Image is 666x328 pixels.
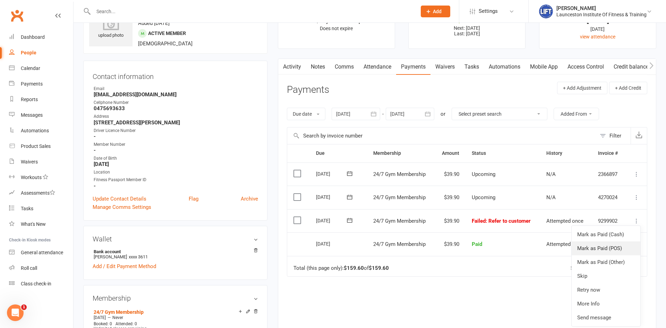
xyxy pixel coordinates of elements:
span: 24/7 Gym Membership [373,194,426,201]
div: Automations [21,128,49,133]
input: Search by invoice number [287,127,596,144]
span: Upcoming [472,194,495,201]
strong: - [94,147,258,153]
div: Roll call [21,265,37,271]
a: Mobile App [525,59,563,75]
th: Membership [367,144,435,162]
div: Reports [21,97,38,102]
a: Add / Edit Payment Method [93,262,156,271]
strong: $159.60 [369,265,389,271]
a: Access Control [563,59,609,75]
a: Calendar [9,61,73,76]
td: $39.90 [435,209,466,233]
strong: [EMAIL_ADDRESS][DOMAIN_NAME] [94,91,258,98]
a: view attendance [580,34,615,39]
span: Attempted once [546,241,583,247]
a: Activity [278,59,306,75]
td: $39.90 [435,232,466,256]
div: Launceston Institute Of Fitness & Training [556,11,647,18]
a: Manage Comms Settings [93,203,151,211]
div: Email [94,86,258,92]
strong: 0475693633 [94,105,258,112]
span: Add [433,9,442,14]
a: Payments [396,59,430,75]
a: Clubworx [8,7,26,24]
span: Booked: 0 [94,321,112,326]
a: Send message [572,311,640,325]
a: Mark as Paid (Other) [572,255,640,269]
span: 24/7 Gym Membership [373,171,426,177]
a: Notes [306,59,330,75]
div: or [441,110,445,118]
div: Dashboard [21,34,45,40]
span: [DATE] [94,315,106,320]
td: 4270024 [592,186,625,209]
strong: $159.60 [344,265,364,271]
button: + Add Adjustment [557,82,607,94]
h3: Contact information [93,70,258,80]
span: Paid [472,241,482,247]
div: Address [94,113,258,120]
div: Product Sales [21,143,51,149]
div: — [92,315,258,320]
a: Mark as Paid (POS) [572,241,640,255]
span: Failed [472,218,531,224]
a: General attendance kiosk mode [9,245,73,260]
th: Amount [435,144,466,162]
span: : Refer to customer [486,218,531,224]
h3: Wallet [93,235,258,243]
a: Tasks [9,201,73,216]
p: Next: [DATE] Last: [DATE] [415,25,519,36]
a: Payments [9,76,73,92]
div: Member Number [94,141,258,148]
td: 9299902 [592,209,625,233]
strong: [STREET_ADDRESS][PERSON_NAME] [94,119,258,126]
div: [PERSON_NAME] [556,5,647,11]
input: Search... [91,7,412,16]
strong: - [94,133,258,140]
a: Tasks [460,59,484,75]
td: 2366897 [592,162,625,186]
a: Class kiosk mode [9,276,73,292]
span: Upcoming [472,171,495,177]
button: Filter [596,127,631,144]
div: Assessments [21,190,55,196]
h3: Membership [93,294,258,302]
a: Waivers [9,154,73,170]
th: Status [466,144,540,162]
div: General attendance [21,250,63,255]
span: Attempted once [546,218,583,224]
button: Added From [554,108,599,120]
div: [DATE] [316,215,348,226]
a: Product Sales [9,139,73,154]
span: Attended: 0 [116,321,137,326]
div: Driver Licence Number [94,127,258,134]
div: upload photo [89,16,133,39]
a: 24/7 Gym Membership [94,309,144,315]
div: Payments [21,81,43,87]
div: [DATE] [316,192,348,202]
a: Update Contact Details [93,195,146,203]
div: Workouts [21,175,42,180]
th: History [540,144,592,162]
a: Archive [241,195,258,203]
a: What's New [9,216,73,232]
div: [DATE] [316,168,348,179]
a: Roll call [9,260,73,276]
div: Tasks [21,206,33,211]
span: Never [112,315,123,320]
button: + Add Credit [609,82,647,94]
span: Settings [479,3,498,19]
strong: - [94,183,258,189]
button: Add [421,6,450,17]
a: Comms [330,59,359,75]
div: Filter [609,132,621,140]
strong: [DATE] [94,161,258,167]
span: N/A [546,194,556,201]
th: Due [310,144,367,162]
img: thumb_image1711312309.png [539,5,553,18]
a: Credit balance [609,59,654,75]
span: xxxx 3611 [129,254,148,259]
iframe: Intercom live chat [7,304,24,321]
a: Workouts [9,170,73,185]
